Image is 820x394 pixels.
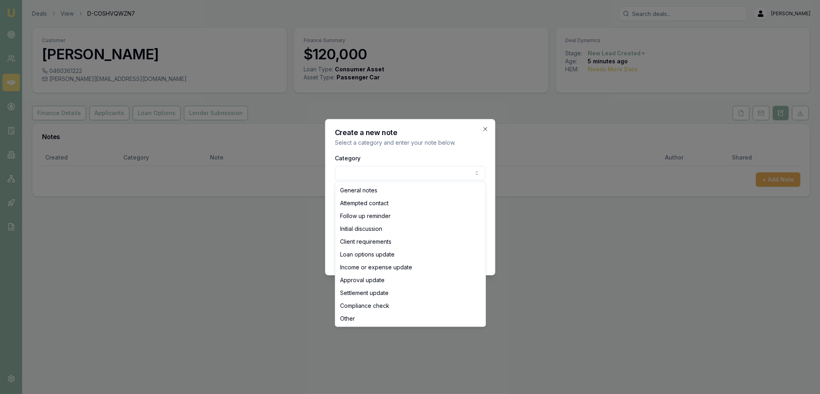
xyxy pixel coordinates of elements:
span: Client requirements [340,238,391,246]
span: Initial discussion [340,225,382,233]
span: Compliance check [340,302,389,310]
span: Approval update [340,276,385,284]
span: Settlement update [340,289,389,297]
span: Other [340,315,355,323]
span: Loan options update [340,251,395,259]
span: Attempted contact [340,199,389,207]
span: Income or expense update [340,263,412,271]
span: Follow up reminder [340,212,391,220]
span: General notes [340,186,377,194]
